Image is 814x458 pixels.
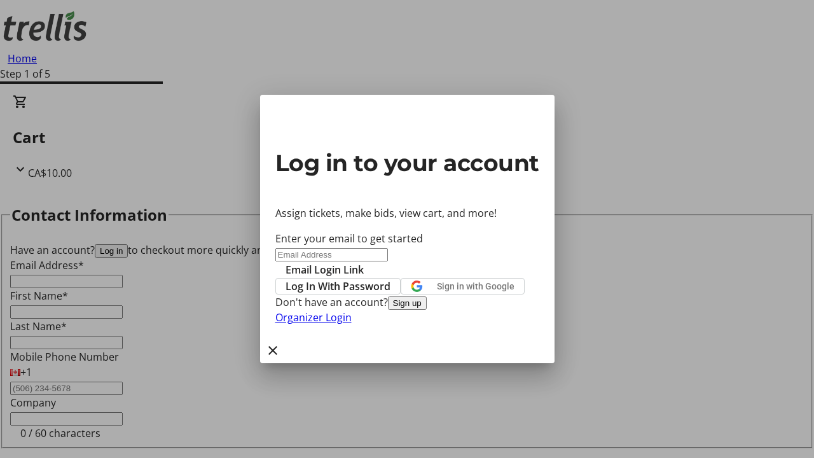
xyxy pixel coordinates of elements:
button: Close [260,338,286,363]
a: Organizer Login [275,310,352,324]
button: Sign in with Google [401,278,525,295]
h2: Log in to your account [275,146,539,180]
input: Email Address [275,248,388,261]
div: Don't have an account? [275,295,539,310]
span: Sign in with Google [437,281,514,291]
button: Log In With Password [275,278,401,295]
span: Log In With Password [286,279,390,294]
span: Email Login Link [286,262,364,277]
button: Email Login Link [275,262,374,277]
label: Enter your email to get started [275,232,423,246]
button: Sign up [388,296,427,310]
p: Assign tickets, make bids, view cart, and more! [275,205,539,221]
